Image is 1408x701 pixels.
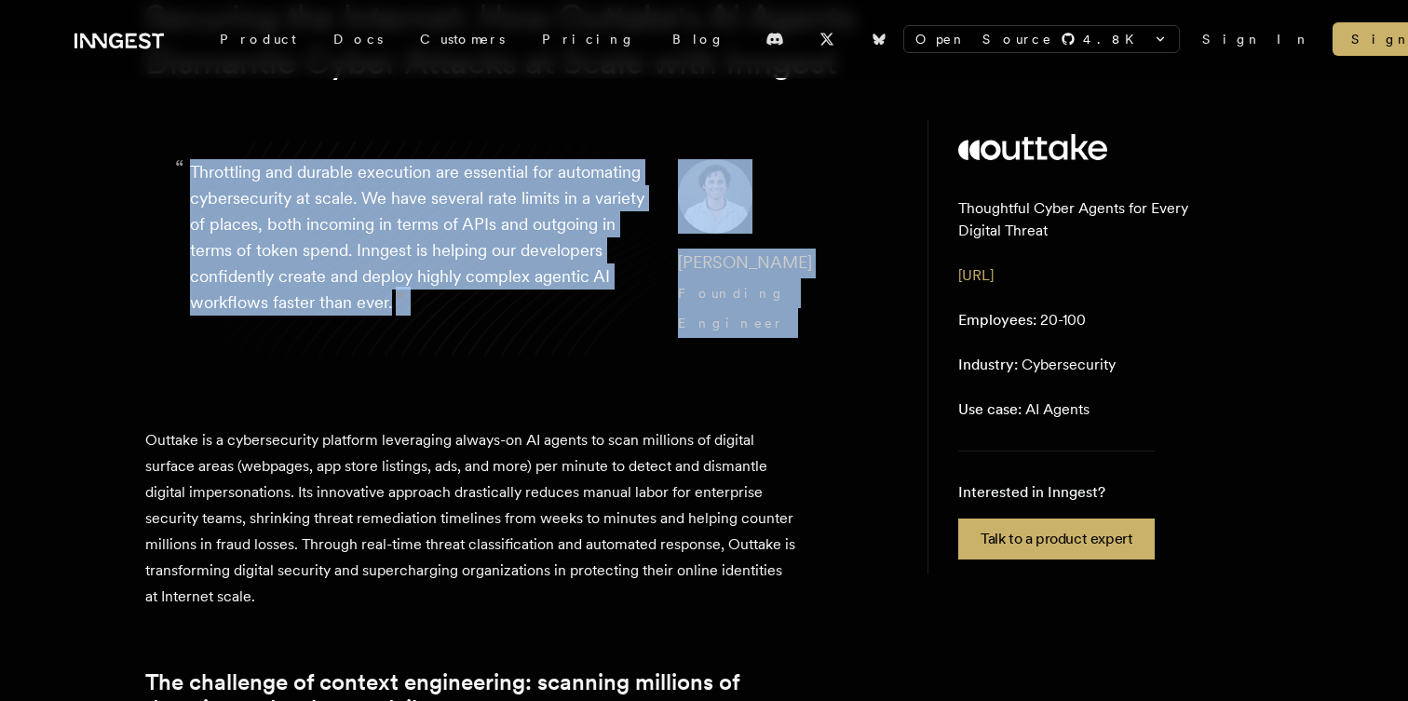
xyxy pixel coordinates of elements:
[201,22,315,56] div: Product
[175,163,184,174] span: “
[859,24,900,54] a: Bluesky
[401,22,523,56] a: Customers
[915,30,1053,48] span: Open Source
[958,309,1086,331] p: 20-100
[958,398,1090,421] p: AI Agents
[396,287,405,314] span: ”
[678,252,812,272] span: [PERSON_NAME]
[654,22,743,56] a: Blog
[958,400,1022,418] span: Use case:
[1083,30,1145,48] span: 4.8 K
[958,354,1116,376] p: Cybersecurity
[678,286,786,330] span: Founding Engineer
[958,519,1155,559] a: Talk to a product expert
[958,481,1155,504] p: Interested in Inngest?
[523,22,654,56] a: Pricing
[315,22,401,56] a: Docs
[958,311,1036,329] span: Employees:
[145,427,797,610] p: Outtake is a cybersecurity platform leveraging always-on AI agents to scan millions of digital su...
[958,266,994,284] a: [URL]
[754,24,795,54] a: Discord
[806,24,847,54] a: X
[958,356,1018,373] span: Industry:
[678,159,752,234] img: Image of Diego Escobedo
[190,159,648,338] p: Throttling and durable execution are essential for automating cybersecurity at scale. We have sev...
[958,134,1107,160] img: Outtake's logo
[1202,30,1310,48] a: Sign In
[958,197,1233,242] p: Thoughtful Cyber Agents for Every Digital Threat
